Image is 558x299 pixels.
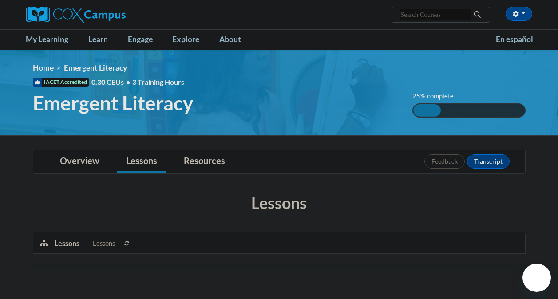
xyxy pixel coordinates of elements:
[412,91,463,101] label: 25% complete
[33,192,526,214] h3: Lessons
[83,29,122,50] a: Learn
[91,77,132,87] span: 0.30 CEUs
[51,150,108,173] a: Overview
[166,29,214,50] a: Explore
[26,7,126,23] img: Cox Campus
[126,78,130,86] span: •
[88,34,116,45] span: Learn
[467,154,510,169] button: Transcript
[132,78,184,86] span: 3 Training Hours
[400,9,471,20] input: Search Courses
[214,29,255,50] a: About
[413,104,441,117] div: 25% complete
[33,63,54,72] a: Home
[26,7,186,23] a: Cox Campus
[93,239,115,248] span: Lessons
[496,35,533,44] span: En español
[33,78,89,87] span: IACET Accredited
[172,34,208,45] span: Explore
[26,34,77,45] span: My Learning
[471,9,484,20] button: Search
[122,29,167,50] a: Engage
[20,29,83,50] a: My Learning
[55,239,79,248] p: Lessons
[490,30,539,49] a: En español
[424,154,465,169] button: Feedback
[117,150,166,173] a: Lessons
[64,63,127,72] span: Emergent Literacy
[33,91,193,115] span: Emergent Literacy
[506,7,532,21] button: Account Settings
[522,264,551,292] iframe: Button to launch messaging window
[128,34,161,45] span: Engage
[219,34,249,45] span: About
[175,150,234,173] a: Resources
[20,29,539,50] div: Main menu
